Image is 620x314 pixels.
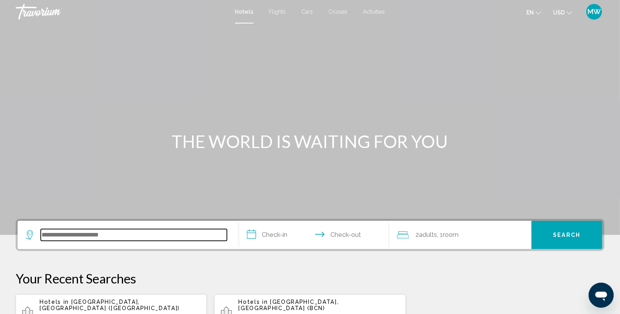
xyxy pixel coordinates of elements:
[40,299,69,305] span: Hotels in
[235,9,254,15] a: Hotels
[587,8,601,16] span: MW
[416,229,437,240] span: 2
[302,9,313,15] a: Cars
[389,221,531,249] button: Travelers: 2 adults, 0 children
[584,4,604,20] button: User Menu
[363,9,385,15] a: Activities
[163,131,457,152] h1: THE WORLD IS WAITING FOR YOU
[553,9,565,16] span: USD
[437,229,459,240] span: , 1
[526,7,541,18] button: Change language
[18,221,602,249] div: Search widget
[16,271,604,286] p: Your Recent Searches
[553,232,580,238] span: Search
[238,299,339,311] span: [GEOGRAPHIC_DATA], [GEOGRAPHIC_DATA] (BCN)
[589,283,614,308] iframe: Button to launch messaging window
[239,221,389,249] button: Check in and out dates
[531,221,603,249] button: Search
[443,231,459,238] span: Room
[553,7,572,18] button: Change currency
[526,9,534,16] span: en
[16,4,227,20] a: Travorium
[40,299,180,311] span: [GEOGRAPHIC_DATA], [GEOGRAPHIC_DATA] ([GEOGRAPHIC_DATA])
[329,9,348,15] a: Cruises
[419,231,437,238] span: Adults
[269,9,286,15] a: Flights
[238,299,268,305] span: Hotels in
